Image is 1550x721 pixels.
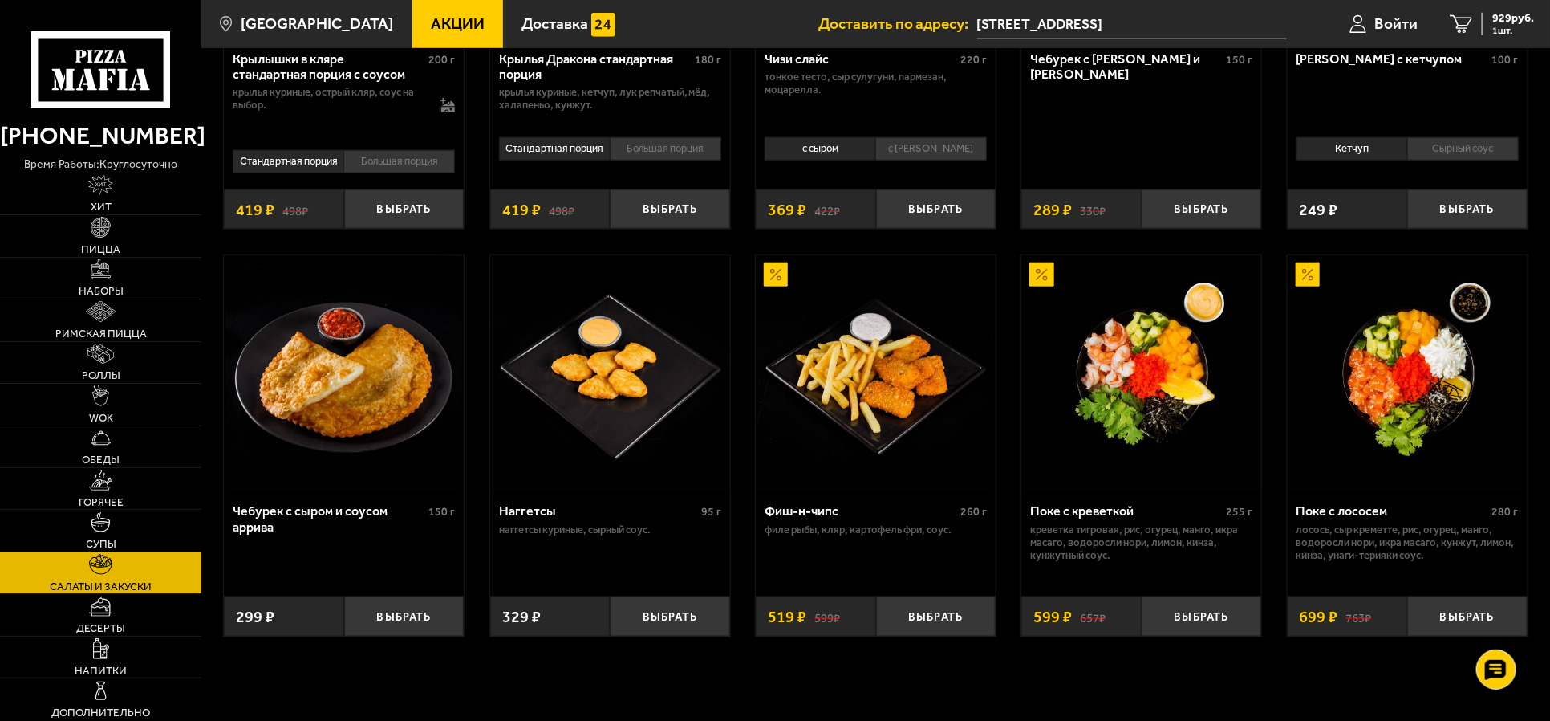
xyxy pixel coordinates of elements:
[1289,255,1526,492] img: Поке с лососем
[224,255,464,492] a: Чебурек с сыром и соусом аррива
[499,503,697,519] div: Наггетсы
[757,255,994,492] img: Фиш-н-чипс
[549,202,574,218] s: 498 ₽
[765,71,987,96] p: тонкое тесто, сыр сулугуни, пармезан, моцарелла.
[768,609,806,625] span: 519 ₽
[591,13,615,37] img: 15daf4d41897b9f0e9f617042186c801.svg
[499,86,721,112] p: крылья куриные, кетчуп, лук репчатый, мёд, халапеньо, кунжут.
[1080,609,1106,625] s: 657 ₽
[1374,16,1418,31] span: Войти
[756,132,996,177] div: 0
[490,255,730,492] a: Наггетсы
[1300,202,1338,218] span: 249 ₽
[431,16,485,31] span: Акции
[1492,13,1534,24] span: 929 руб.
[241,16,393,31] span: [GEOGRAPHIC_DATA]
[1029,263,1053,287] img: Акционный
[695,53,721,67] span: 180 г
[768,202,806,218] span: 369 ₽
[765,523,987,536] p: филе рыбы, кляр, картофель фри, соус.
[521,16,588,31] span: Доставка
[343,150,455,173] li: Большая порция
[1296,51,1488,67] div: [PERSON_NAME] с кетчупом
[79,497,124,507] span: Горячее
[814,202,840,218] s: 422 ₽
[1296,503,1488,519] div: Поке с лососем
[344,189,465,229] button: Выбрать
[91,202,112,212] span: Хит
[492,255,728,492] img: Наггетсы
[236,202,274,218] span: 419 ₽
[82,454,120,465] span: Обеды
[1226,505,1252,519] span: 255 г
[1492,53,1519,67] span: 100 г
[86,539,116,549] span: Супы
[1407,597,1528,636] button: Выбрать
[1021,255,1261,492] a: АкционныйПоке с креветкой
[76,623,125,633] span: Десерты
[490,132,730,177] div: 0
[1296,263,1320,287] img: Акционный
[1030,51,1222,83] div: Чебурек с [PERSON_NAME] и [PERSON_NAME]
[499,51,691,83] div: Крылья Дракона стандартная порция
[502,609,541,625] span: 329 ₽
[233,51,424,83] div: Крылышки в кляре стандартная порция c соусом
[1288,132,1528,177] div: 0
[1288,255,1528,492] a: АкционныйПоке с лососем
[1033,609,1072,625] span: 599 ₽
[499,137,610,161] li: Стандартная порция
[75,666,127,676] span: Напитки
[1033,202,1072,218] span: 289 ₽
[499,523,721,536] p: наггетсы куриные, сырный соус.
[1296,523,1519,562] p: лосось, Сыр креметте, рис, огурец, манго, водоросли Нори, икра масаго, кунжут, лимон, кинза, унаг...
[1142,597,1262,636] button: Выбрать
[1346,609,1372,625] s: 763 ₽
[233,503,424,535] div: Чебурек с сыром и соусом аррива
[1030,503,1222,519] div: Поке с креветкой
[764,263,788,287] img: Акционный
[977,10,1287,39] input: Ваш адрес доставки
[1300,609,1338,625] span: 699 ₽
[1296,137,1407,161] li: Кетчуп
[282,202,308,218] s: 498 ₽
[89,413,113,423] span: WOK
[233,86,424,112] p: крылья куриные, острый кляр, соус на выбор.
[233,150,343,173] li: Стандартная порция
[876,189,996,229] button: Выбрать
[765,51,956,67] div: Чизи слайс
[79,286,124,296] span: Наборы
[701,505,721,519] span: 95 г
[960,53,987,67] span: 220 г
[50,581,152,592] span: Салаты и закуски
[428,53,455,67] span: 200 г
[236,609,274,625] span: 299 ₽
[55,328,147,339] span: Римская пицца
[610,597,730,636] button: Выбрать
[1407,189,1528,229] button: Выбрать
[1226,53,1252,67] span: 150 г
[876,597,996,636] button: Выбрать
[756,255,996,492] a: АкционныйФиш-н-чипс
[225,255,462,492] img: Чебурек с сыром и соусом аррива
[765,503,956,519] div: Фиш-н-чипс
[960,505,987,519] span: 260 г
[1492,26,1534,35] span: 1 шт.
[610,137,721,161] li: Большая порция
[344,597,465,636] button: Выбрать
[1080,202,1106,218] s: 330 ₽
[819,16,977,31] span: Доставить по адресу:
[81,244,120,255] span: Пицца
[814,609,840,625] s: 599 ₽
[1492,505,1519,519] span: 280 г
[82,370,120,381] span: Роллы
[1142,189,1262,229] button: Выбрать
[502,202,541,218] span: 419 ₽
[428,505,455,519] span: 150 г
[1407,137,1519,161] li: Сырный соус
[1023,255,1260,492] img: Поке с креветкой
[1030,523,1252,562] p: креветка тигровая, рис, огурец, манго, икра масаго, водоросли Нори, лимон, кинза, кунжутный соус.
[610,189,730,229] button: Выбрать
[51,707,150,718] span: Дополнительно
[765,137,875,161] li: с сыром
[875,137,987,161] li: с [PERSON_NAME]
